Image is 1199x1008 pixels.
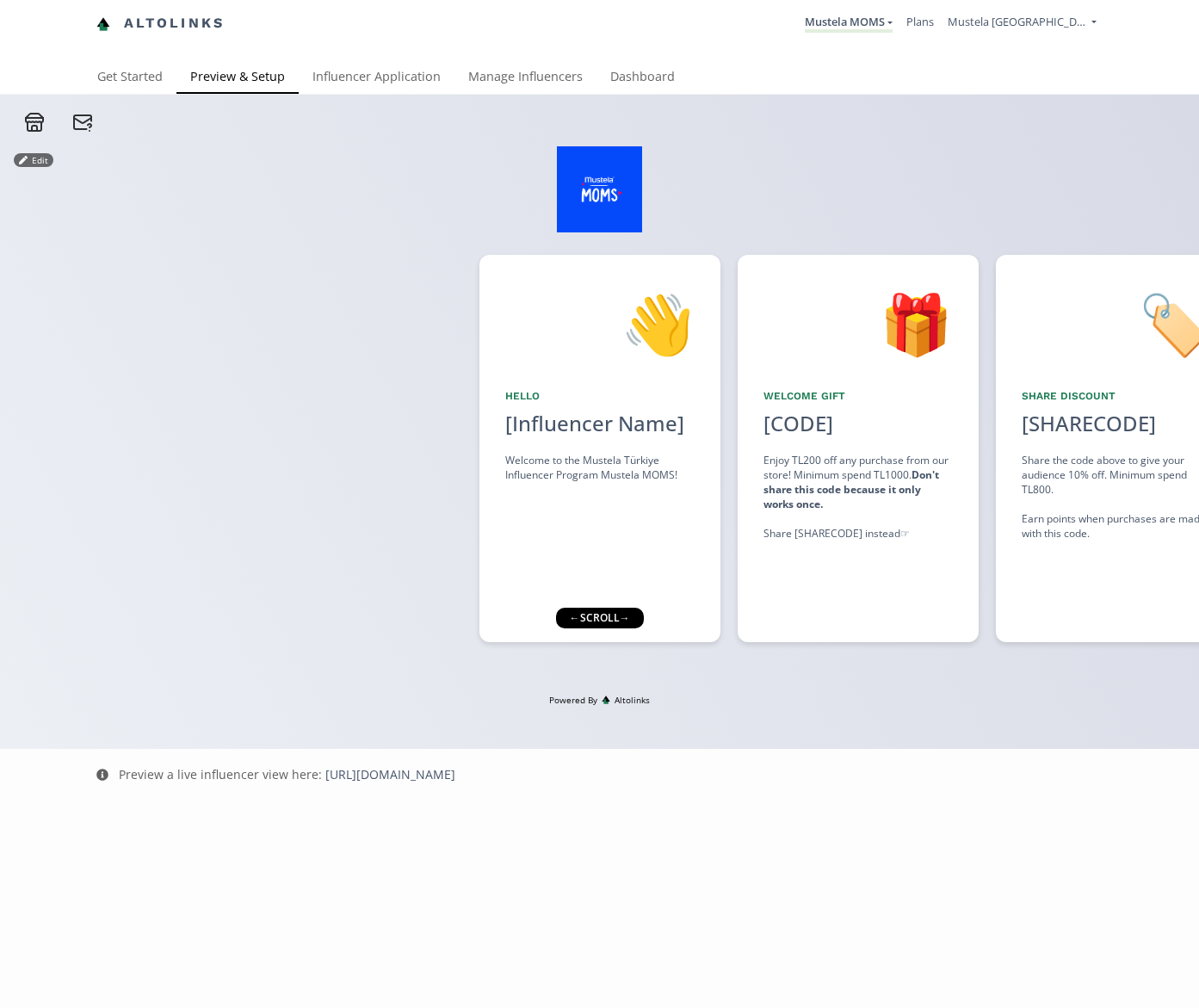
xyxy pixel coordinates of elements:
button: Edit [14,153,53,167]
a: [URL][DOMAIN_NAME] [325,766,455,782]
a: Get Started [83,61,176,96]
img: pKfNF37xwaAn [557,146,643,232]
img: favicon-32x32.png [96,17,110,31]
div: Welcome to the Mustela Türkiye Influencer Program Mustela MOMS! [505,453,695,482]
div: [CODE] [753,409,844,438]
a: Influencer Application [299,61,454,96]
div: 🎁 [763,281,953,368]
a: Altolinks [96,9,226,38]
div: 👋 [505,281,695,368]
a: Manage Influencers [454,61,596,96]
a: Mustela MOMS [805,14,893,33]
strong: Don't share this code because it only works once. [763,467,939,511]
div: ← scroll → [555,608,643,628]
div: [SHARECODE] [1022,409,1156,438]
span: Altolinks [615,694,650,706]
div: Welcome Gift [763,389,953,404]
span: Mustela [GEOGRAPHIC_DATA] [948,14,1085,29]
div: Hello [505,389,695,404]
a: Preview & Setup [176,61,299,96]
img: favicon-32x32.png [602,696,610,704]
div: [Influencer Name] [505,409,695,438]
a: Mustela [GEOGRAPHIC_DATA] [948,14,1096,34]
div: Preview a live influencer view here: [119,766,455,783]
div: Enjoy TL200 off any purchase from our store! Minimum spend TL1000. Share [SHARECODE] instead ☞ [763,453,953,541]
span: Powered By [549,694,597,706]
a: Plans [906,14,934,29]
a: Dashboard [596,61,689,96]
